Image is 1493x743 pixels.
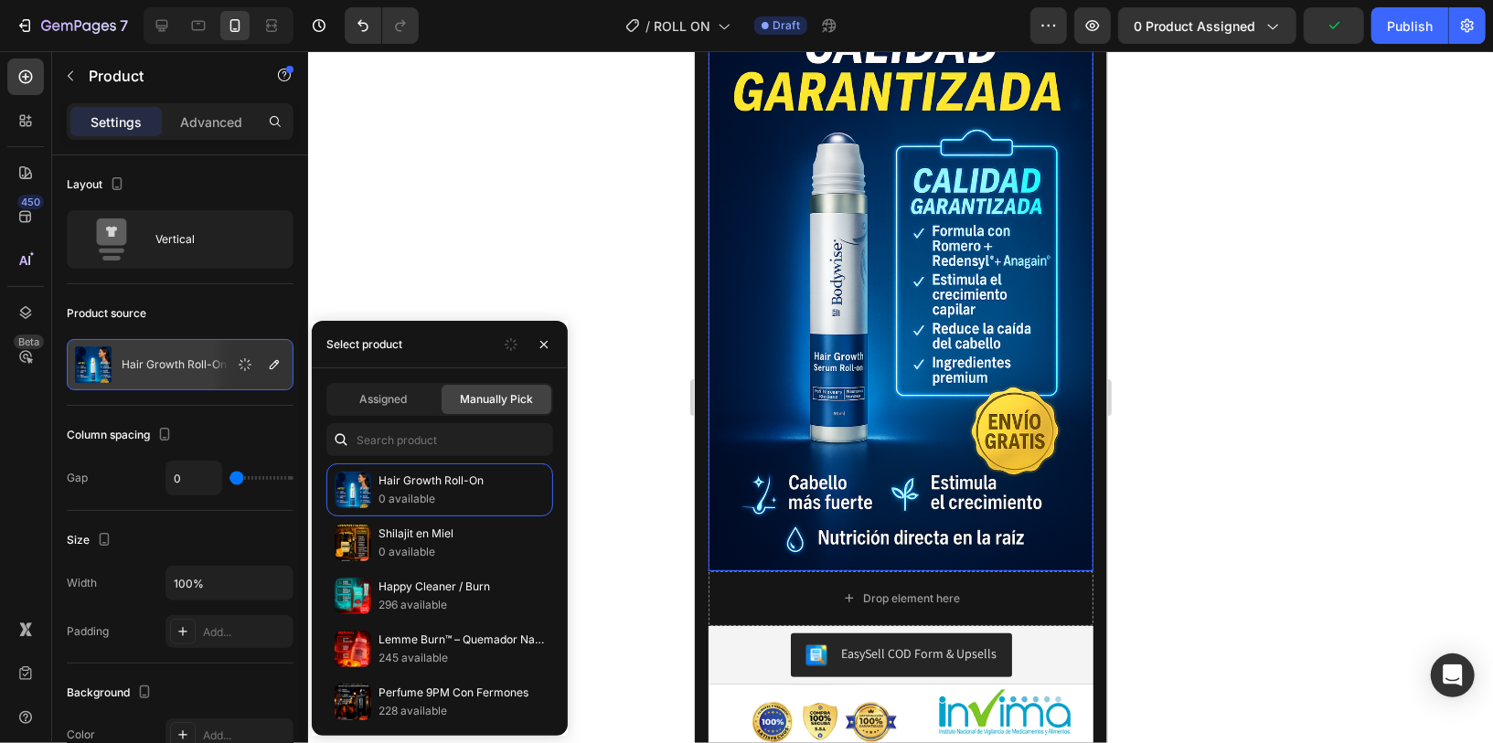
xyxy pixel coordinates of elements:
div: Beta [14,334,44,349]
div: Vertical [155,218,267,260]
p: Perfume 9PM Con Fermones [379,684,545,702]
button: 7 [7,7,136,44]
div: Undo/Redo [345,7,419,44]
p: Hair Growth Roll-On [379,472,545,490]
div: Publish [1387,16,1433,36]
div: Background [67,681,155,706]
div: Layout [67,173,128,197]
p: Happy Cleaner / Burn [379,578,545,596]
p: Settings [91,112,142,132]
span: / [645,16,650,36]
div: Padding [67,623,109,640]
div: Open Intercom Messenger [1431,653,1475,697]
p: 228 available [379,702,545,720]
img: collections [335,578,371,614]
p: Hair Growth Roll-On [122,358,227,371]
span: 0 product assigned [1134,16,1255,36]
div: Column spacing [67,423,176,448]
button: Publish [1371,7,1448,44]
input: Auto [166,567,293,600]
img: collections [335,684,371,720]
p: Shilajit en Miel [379,525,545,543]
input: Search in Settings & Advanced [326,423,553,456]
p: Product [89,65,244,87]
p: 7 [120,15,128,37]
span: Draft [773,17,800,34]
div: Gap [67,470,88,486]
div: Size [67,528,115,553]
input: Auto [166,462,221,494]
p: 0 available [379,543,545,561]
p: 245 available [379,649,545,667]
span: Manually Pick [460,391,533,408]
img: collections [335,472,371,508]
div: Select product [326,336,402,353]
div: Width [67,575,97,591]
iframe: Design area [695,51,1107,743]
img: product feature img [75,346,112,383]
span: Assigned [359,391,407,408]
img: collections [335,525,371,561]
span: ROLL ON [654,16,710,36]
div: Add... [203,624,289,641]
button: 0 product assigned [1118,7,1296,44]
p: 296 available [379,596,545,614]
p: 0 available [379,490,545,508]
p: Advanced [180,112,242,132]
img: collections [335,631,371,667]
div: Product source [67,305,146,322]
p: Lemme Burn™ – Quemador Natural que Ataca Grasa Rebelde, Acelera tu Metabolismo y Define tu Cuerpo [379,631,545,649]
div: 450 [17,195,44,209]
div: Color [67,727,95,743]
